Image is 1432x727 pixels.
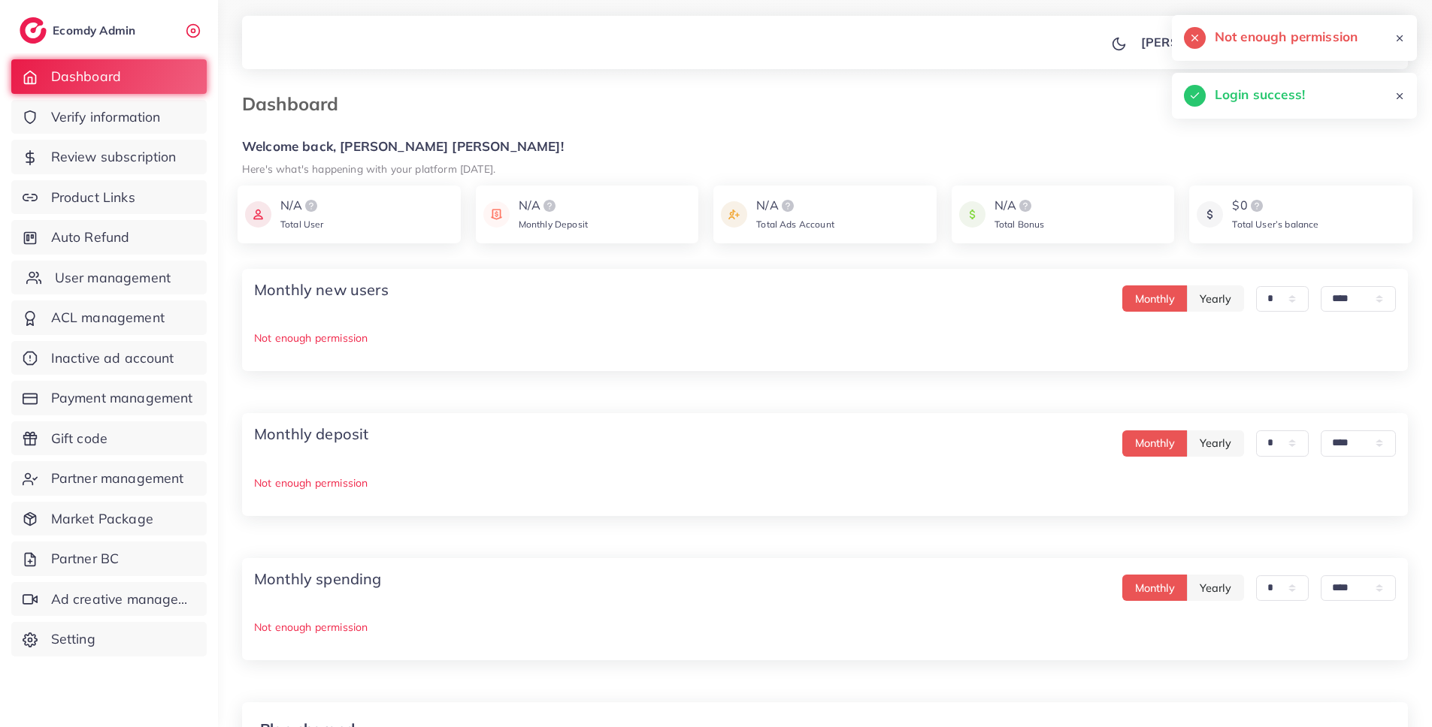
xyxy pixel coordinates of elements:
img: logo [540,197,559,215]
a: Dashboard [11,59,207,94]
span: Gift code [51,429,107,448]
span: Product Links [51,188,135,207]
p: Not enough permission [254,618,1396,636]
span: Total Ads Account [756,219,834,230]
p: [PERSON_NAME] [PERSON_NAME] [1141,33,1350,51]
p: Not enough permission [254,329,1396,347]
a: ACL management [11,300,207,335]
a: User management [11,261,207,295]
span: Dashboard [51,67,121,86]
h5: Not enough permission [1215,27,1358,47]
img: icon payment [245,197,271,232]
a: Product Links [11,180,207,215]
h2: Ecomdy Admin [53,23,139,38]
button: Yearly [1187,575,1244,601]
h5: Welcome back, [PERSON_NAME] [PERSON_NAME]! [242,139,1408,155]
img: logo [1016,197,1034,215]
button: Monthly [1122,575,1188,601]
span: Auto Refund [51,228,130,247]
p: Not enough permission [254,474,1396,492]
span: Inactive ad account [51,348,174,368]
span: Market Package [51,509,153,529]
img: icon payment [1197,197,1223,232]
div: N/A [519,197,588,215]
img: icon payment [483,197,510,232]
img: logo [302,197,320,215]
a: Setting [11,622,207,656]
button: Monthly [1122,430,1188,457]
a: Inactive ad account [11,341,207,376]
h4: Monthly spending [254,570,382,588]
span: Partner management [51,469,184,488]
span: Total Bonus [995,219,1045,230]
span: Setting [51,629,95,649]
h4: Monthly new users [254,281,389,299]
h4: Monthly deposit [254,425,368,443]
div: N/A [280,197,324,215]
span: Verify information [51,107,161,127]
span: Monthly Deposit [519,219,588,230]
span: ACL management [51,308,165,327]
button: Yearly [1187,285,1244,312]
span: Payment management [51,388,193,408]
button: Monthly [1122,285,1188,312]
div: $0 [1232,197,1318,215]
a: Auto Refund [11,220,207,255]
h5: Login success! [1215,85,1305,104]
button: Yearly [1187,430,1244,457]
a: Verify information [11,100,207,134]
h3: Dashboard [242,93,350,115]
small: Here's what's happening with your platform [DATE]. [242,162,495,175]
a: Payment management [11,381,207,415]
a: Partner management [11,461,207,496]
span: Total User’s balance [1232,219,1318,230]
span: User management [55,268,171,288]
a: Market Package [11,502,207,536]
span: Review subscription [51,147,177,167]
img: icon payment [959,197,985,232]
a: Gift code [11,421,207,456]
a: Review subscription [11,140,207,174]
span: Ad creative management [51,590,195,609]
span: Partner BC [51,549,120,569]
div: N/A [995,197,1045,215]
img: logo [20,17,47,44]
a: Ad creative management [11,582,207,617]
img: logo [1248,197,1266,215]
img: icon payment [721,197,747,232]
a: Partner BC [11,541,207,576]
div: N/A [756,197,834,215]
img: logo [779,197,797,215]
span: Total User [280,219,324,230]
a: [PERSON_NAME] [PERSON_NAME]avatar [1133,27,1396,57]
a: logoEcomdy Admin [20,17,139,44]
